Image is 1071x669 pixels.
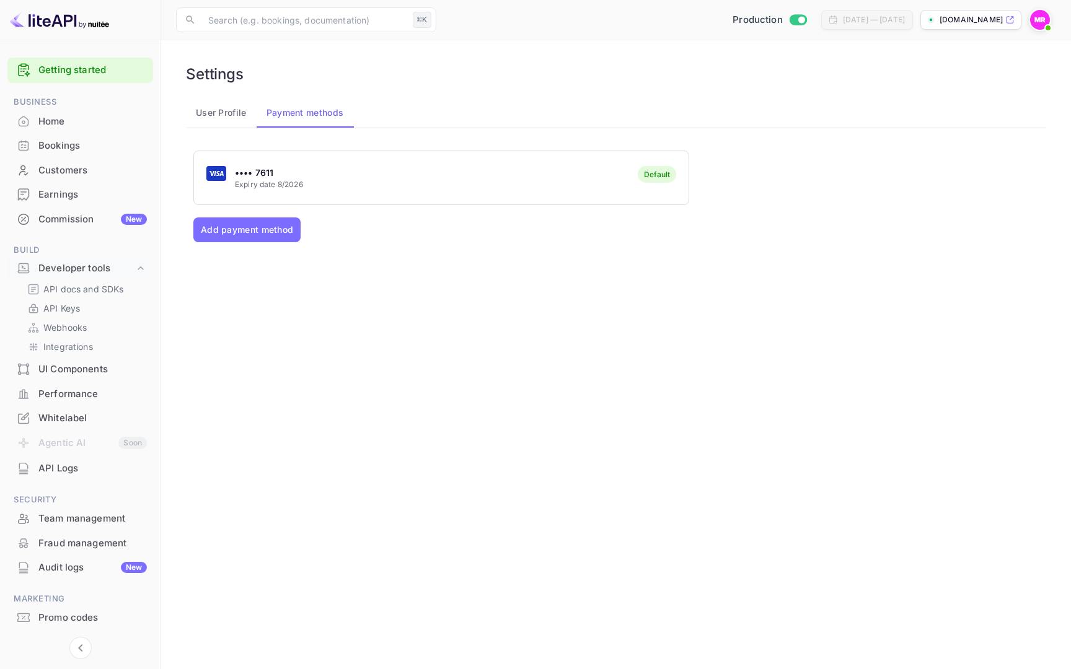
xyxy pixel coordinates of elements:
div: Whitelabel [7,406,153,431]
div: Getting started [7,58,153,83]
div: New [121,214,147,225]
div: [DATE] — [DATE] [843,14,905,25]
div: Home [38,115,147,129]
p: API Keys [43,302,80,315]
div: Bookings [38,139,147,153]
span: Build [7,243,153,257]
div: CommissionNew [7,208,153,232]
span: 8/2026 [278,180,303,189]
div: account-settings tabs [186,98,1046,128]
div: API docs and SDKs [22,280,148,298]
h6: Settings [186,65,244,83]
a: Promo codes [7,606,153,629]
a: API Keys [27,302,143,315]
button: Add payment method [193,217,301,242]
div: New [121,562,147,573]
a: Webhooks [27,321,143,334]
div: Bookings [7,134,153,158]
div: Webhooks [22,318,148,336]
p: •••• 7611 [235,166,303,179]
div: UI Components [38,362,147,377]
a: Getting started [38,63,147,77]
div: Commission [38,212,147,227]
div: Fraud management [7,531,153,556]
div: Fraud management [38,536,147,551]
input: Search (e.g. bookings, documentation) [201,7,408,32]
div: Promo codes [38,611,147,625]
p: API docs and SDKs [43,282,124,295]
a: API docs and SDKs [27,282,143,295]
p: Integrations [43,340,93,353]
a: Whitelabel [7,406,153,429]
a: CommissionNew [7,208,153,230]
img: LiteAPI logo [10,10,109,30]
div: Team management [38,512,147,526]
img: Mohamed Radhi [1030,10,1050,30]
div: Integrations [22,338,148,356]
div: Earnings [38,188,147,202]
span: Marketing [7,592,153,606]
button: •••• 7611Expiry date 8/2026Default [193,151,689,205]
a: Audit logsNew [7,556,153,579]
p: Expiry date [235,179,303,190]
a: Earnings [7,183,153,206]
div: Audit logs [38,561,147,575]
div: Default [644,170,670,179]
div: API Logs [7,457,153,481]
button: Payment methods [257,98,354,128]
div: UI Components [7,357,153,382]
div: Whitelabel [38,411,147,426]
div: Team management [7,507,153,531]
a: Home [7,110,153,133]
p: [DOMAIN_NAME] [940,14,1003,25]
div: Performance [7,382,153,406]
a: Customers [7,159,153,181]
div: Performance [38,387,147,401]
div: Promo codes [7,606,153,630]
div: Audit logsNew [7,556,153,580]
a: UI Components [7,357,153,380]
div: Switch to Sandbox mode [728,13,811,27]
a: API Logs [7,457,153,479]
span: Production [733,13,783,27]
span: Business [7,95,153,109]
div: Developer tools [7,258,153,279]
div: Customers [7,159,153,183]
div: API Logs [38,461,147,476]
a: Integrations [27,340,143,353]
a: Bookings [7,134,153,157]
a: Performance [7,382,153,405]
div: API Keys [22,299,148,317]
button: Collapse navigation [69,637,92,659]
span: Security [7,493,153,507]
p: Webhooks [43,321,87,334]
div: Developer tools [38,261,134,276]
div: ⌘K [413,12,431,28]
button: User Profile [186,98,257,128]
div: Customers [38,164,147,178]
a: Team management [7,507,153,530]
div: Earnings [7,183,153,207]
div: Home [7,110,153,134]
a: Fraud management [7,531,153,554]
